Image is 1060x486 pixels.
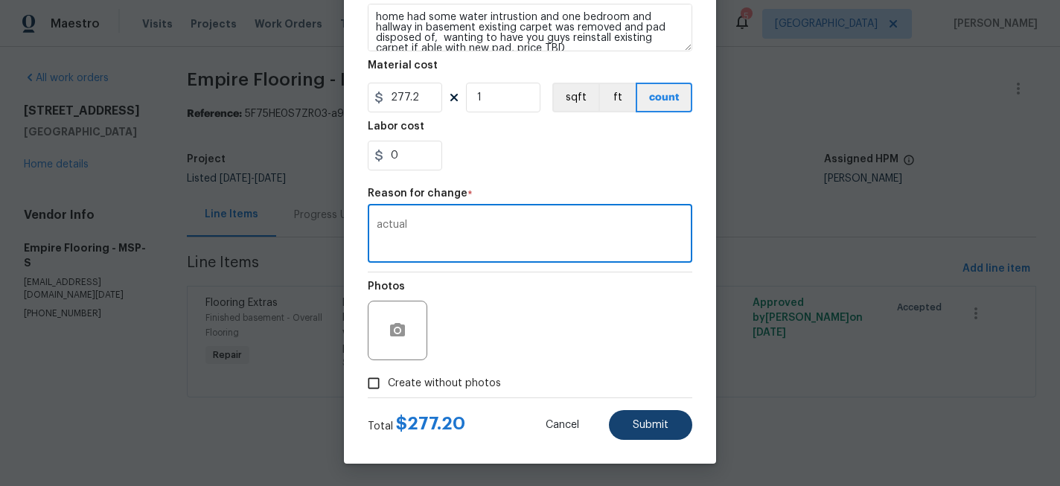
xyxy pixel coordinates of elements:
button: count [636,83,692,112]
h5: Photos [368,281,405,292]
button: ft [598,83,636,112]
h5: Labor cost [368,121,424,132]
span: Create without photos [388,376,501,391]
div: Total [368,416,465,434]
button: Cancel [522,410,603,440]
textarea: home had some water intrustion and one bedroom and hallway in basement existing carpet was remove... [368,4,692,51]
h5: Material cost [368,60,438,71]
button: sqft [552,83,598,112]
h5: Reason for change [368,188,467,199]
span: Submit [633,420,668,431]
span: $ 277.20 [396,415,465,432]
button: Submit [609,410,692,440]
span: Cancel [546,420,579,431]
textarea: actual [377,220,683,251]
